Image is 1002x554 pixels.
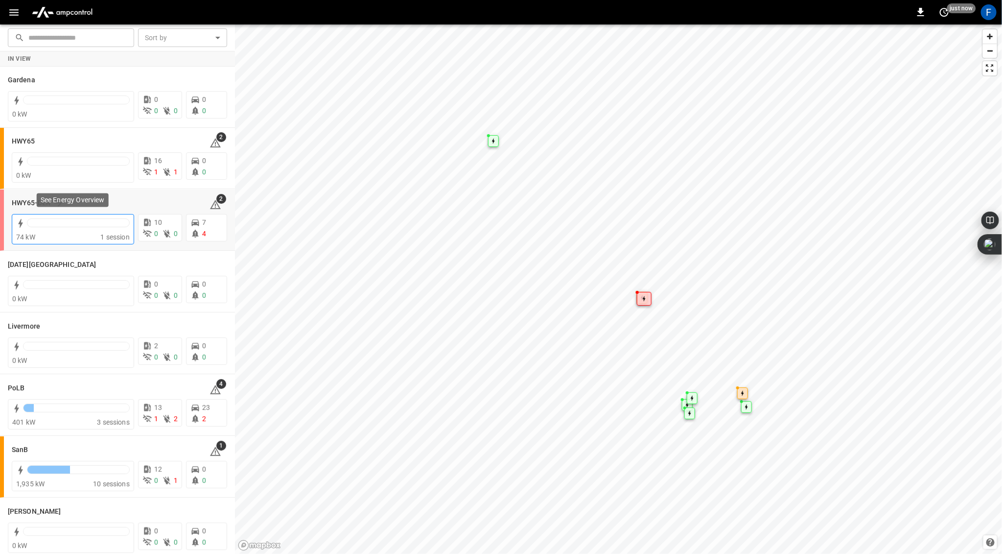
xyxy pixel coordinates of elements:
span: 0 kW [16,171,31,179]
span: 0 [174,538,178,546]
span: 2 [154,342,158,350]
span: 0 [154,280,158,288]
button: Zoom in [983,29,997,44]
div: Map marker [684,408,695,419]
span: 0 [154,291,158,299]
span: 0 [174,107,178,115]
div: profile-icon [981,4,997,20]
div: Map marker [682,399,693,411]
h6: PoLB [8,383,24,394]
span: 1 [216,441,226,451]
span: just now [947,3,976,13]
span: 1 [154,168,158,176]
span: 13 [154,404,162,411]
span: 74 kW [16,233,35,241]
span: 3 sessions [97,418,130,426]
p: See Energy Overview [41,195,105,205]
span: 0 kW [12,357,27,364]
button: set refresh interval [936,4,952,20]
h6: Vernon [8,506,61,517]
span: 0 [174,291,178,299]
span: 1,935 kW [16,480,45,488]
span: 0 [202,342,206,350]
div: Map marker [488,135,499,147]
h6: SanB [12,445,28,456]
span: 0 [202,96,206,103]
h6: Gardena [8,75,35,86]
span: 0 kW [12,110,27,118]
span: 0 [202,538,206,546]
span: 0 [154,96,158,103]
div: Map marker [741,401,752,413]
span: 0 [154,538,158,546]
span: 0 [202,280,206,288]
h6: HWY65-DER [12,198,50,209]
h6: Livermore [8,321,40,332]
div: Map marker [737,387,748,399]
div: Map marker [687,392,698,404]
span: 2 [216,132,226,142]
span: 0 [154,527,158,535]
span: 4 [202,230,206,238]
span: 0 [202,107,206,115]
span: 0 [174,353,178,361]
span: 10 sessions [93,480,130,488]
span: 2 [202,415,206,423]
button: Zoom out [983,44,997,58]
span: 2 [216,194,226,204]
span: 1 session [100,233,129,241]
span: 23 [202,404,210,411]
span: 0 [174,230,178,238]
span: 0 [154,353,158,361]
span: 16 [154,157,162,165]
span: 0 kW [12,295,27,303]
span: 0 [154,107,158,115]
span: 4 [216,379,226,389]
div: Map marker [637,292,652,306]
span: 0 [202,477,206,484]
span: 0 [202,527,206,535]
span: 1 [174,168,178,176]
span: 0 [154,230,158,238]
span: 1 [154,415,158,423]
span: 2 [174,415,178,423]
strong: In View [8,55,31,62]
span: 401 kW [12,418,35,426]
span: 0 [154,477,158,484]
span: 0 [202,291,206,299]
span: 0 [202,168,206,176]
span: 0 [202,465,206,473]
span: 7 [202,218,206,226]
span: 12 [154,465,162,473]
h6: HWY65 [12,136,35,147]
a: Mapbox homepage [238,540,281,551]
h6: Karma Center [8,260,96,270]
span: 0 [202,157,206,165]
span: 1 [174,477,178,484]
img: ampcontrol.io logo [28,3,96,22]
span: 0 [202,353,206,361]
span: 10 [154,218,162,226]
span: 0 kW [12,542,27,550]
